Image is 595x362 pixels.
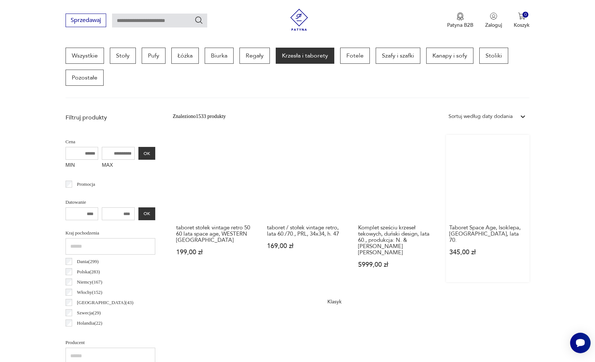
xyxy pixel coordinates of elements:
[514,12,529,29] button: 0Koszyk
[102,160,135,171] label: MAX
[138,147,155,160] button: OK
[449,112,513,121] div: Sortuj według daty dodania
[66,138,155,146] p: Cena
[239,48,270,64] a: Regały
[449,225,527,243] h3: Taboret Space Age, Isoklepa, [GEOGRAPHIC_DATA], lata 70.
[276,48,334,64] a: Krzesła i taborety
[267,243,344,249] p: 169,00 zł
[77,299,133,307] p: [GEOGRAPHIC_DATA] ( 43 )
[138,207,155,220] button: OK
[426,48,473,64] a: Kanapy i sofy
[358,225,435,256] h3: Komplet sześciu krzeseł tekowych, duński design, lata 60., produkcja: N. & [PERSON_NAME] [PERSON_...
[447,22,473,29] p: Patyna B2B
[205,48,234,64] a: Biurka
[77,329,99,337] p: Czechy ( 21 )
[523,12,529,18] div: 0
[490,12,497,20] img: Ikonka użytkownika
[288,9,310,31] img: Patyna - sklep z meblami i dekoracjami vintage
[447,12,473,29] button: Patyna B2B
[66,339,155,347] p: Producent
[66,18,106,23] a: Sprzedawaj
[66,160,98,171] label: MIN
[173,135,257,282] a: taboret stołek vintage retro 50 60 lata space age, WESTERN GERMANYtaboret stołek vintage retro 50...
[194,16,203,25] button: Szukaj
[66,48,104,64] a: Wszystkie
[77,278,102,286] p: Niemcy ( 167 )
[176,225,253,243] h3: taboret stołek vintage retro 50 60 lata space age, WESTERN [GEOGRAPHIC_DATA]
[66,14,106,27] button: Sprzedawaj
[355,135,439,282] a: Komplet sześciu krzeseł tekowych, duński design, lata 60., produkcja: N. & K. Bundgaard Rasmussen...
[77,319,102,327] p: Holandia ( 22 )
[176,249,253,255] p: 199,00 zł
[446,135,530,282] a: Taboret Space Age, Isoklepa, Niemcy, lata 70.Taboret Space Age, Isoklepa, [GEOGRAPHIC_DATA], lata...
[479,48,508,64] a: Stoliki
[142,48,166,64] a: Pufy
[447,12,473,29] a: Ikona medaluPatyna B2B
[376,48,420,64] a: Szafy i szafki
[449,249,527,255] p: 345,00 zł
[77,258,98,266] p: Dania ( 299 )
[358,262,435,268] p: 5999,00 zł
[77,288,102,296] p: Włochy ( 152 )
[173,112,226,121] div: Znaleziono 1533 produkty
[457,12,464,21] img: Ikona medalu
[518,12,525,20] img: Ikona koszyka
[485,12,502,29] button: Zaloguj
[66,70,104,86] a: Pozostałe
[514,22,529,29] p: Koszyk
[171,48,199,64] a: Łóżka
[267,225,344,237] h3: taboret / stołek vintage retro, lata 60./70., PRL, 34x34, h. 47
[485,22,502,29] p: Zaloguj
[66,229,155,237] p: Kraj pochodzenia
[110,48,136,64] a: Stoły
[77,180,95,188] p: Promocja
[264,135,347,282] a: taboret / stołek vintage retro, lata 60./70., PRL, 34x34, h. 47taboret / stołek vintage retro, la...
[66,198,155,206] p: Datowanie
[77,309,101,317] p: Szwecja ( 29 )
[66,114,155,122] p: Filtruj produkty
[77,268,100,276] p: Polska ( 283 )
[570,333,591,353] iframe: Smartsupp widget button
[340,48,370,64] a: Fotele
